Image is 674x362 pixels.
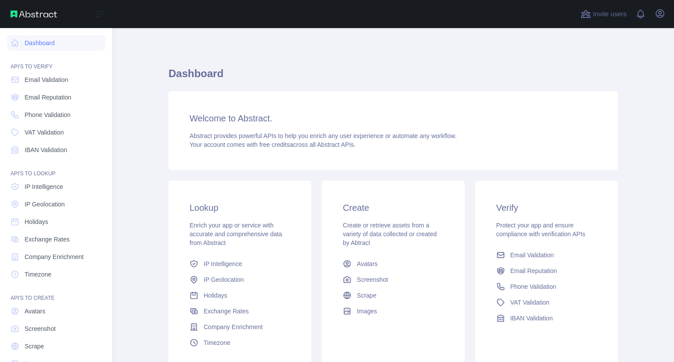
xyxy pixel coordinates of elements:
span: Email Reputation [25,93,72,102]
a: Company Enrichment [186,319,294,335]
a: Avatars [7,303,105,319]
div: API'S TO CREATE [7,284,105,302]
a: IBAN Validation [493,310,600,326]
a: Phone Validation [7,107,105,123]
span: Screenshot [357,275,388,284]
a: Scrape [7,338,105,354]
a: Holidays [186,287,294,303]
span: Email Reputation [510,266,557,275]
span: Phone Validation [510,282,556,291]
span: Company Enrichment [25,252,84,261]
h3: Lookup [190,202,290,214]
span: Abstract provides powerful APIs to help you enrich any user experience or automate any workflow. [190,132,457,139]
span: Phone Validation [25,110,71,119]
a: Scrape [339,287,447,303]
span: IP Geolocation [25,200,65,209]
span: Scrape [357,291,376,300]
a: Holidays [7,214,105,230]
a: Screenshot [339,272,447,287]
button: Invite users [579,7,628,21]
h1: Dashboard [168,67,618,88]
span: IP Geolocation [204,275,244,284]
h3: Create [343,202,443,214]
a: Email Validation [7,72,105,88]
a: Exchange Rates [186,303,294,319]
span: Email Validation [25,75,68,84]
span: Invite users [593,9,627,19]
span: IP Intelligence [25,182,63,191]
span: Holidays [25,217,48,226]
a: VAT Validation [7,124,105,140]
div: API'S TO VERIFY [7,53,105,70]
span: Enrich your app or service with accurate and comprehensive data from Abstract [190,222,282,246]
span: Exchange Rates [25,235,70,244]
a: Email Validation [493,247,600,263]
span: Create or retrieve assets from a variety of data collected or created by Abtract [343,222,437,246]
a: Dashboard [7,35,105,51]
div: API'S TO LOOKUP [7,160,105,177]
a: Screenshot [7,321,105,337]
a: IP Intelligence [7,179,105,195]
span: VAT Validation [510,298,549,307]
a: Email Reputation [493,263,600,279]
a: Timezone [7,266,105,282]
h3: Verify [496,202,597,214]
a: IP Geolocation [7,196,105,212]
h3: Welcome to Abstract. [190,112,597,124]
span: Holidays [204,291,227,300]
span: Images [357,307,377,316]
a: Avatars [339,256,447,272]
span: Screenshot [25,324,56,333]
a: Exchange Rates [7,231,105,247]
span: IP Intelligence [204,259,242,268]
span: IBAN Validation [25,146,67,154]
a: Email Reputation [7,89,105,105]
span: Company Enrichment [204,323,263,331]
a: Phone Validation [493,279,600,295]
a: Company Enrichment [7,249,105,265]
span: Scrape [25,342,44,351]
span: Timezone [25,270,51,279]
span: Email Validation [510,251,554,259]
a: IP Geolocation [186,272,294,287]
span: VAT Validation [25,128,64,137]
span: Avatars [357,259,377,268]
span: Protect your app and ensure compliance with verification APIs [496,222,585,238]
span: Timezone [204,338,230,347]
span: Avatars [25,307,45,316]
a: IP Intelligence [186,256,294,272]
span: Your account comes with across all Abstract APIs. [190,141,355,148]
a: Timezone [186,335,294,351]
span: IBAN Validation [510,314,553,323]
span: Exchange Rates [204,307,249,316]
a: VAT Validation [493,295,600,310]
span: free credits [259,141,290,148]
img: Abstract API [11,11,57,18]
a: Images [339,303,447,319]
a: IBAN Validation [7,142,105,158]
